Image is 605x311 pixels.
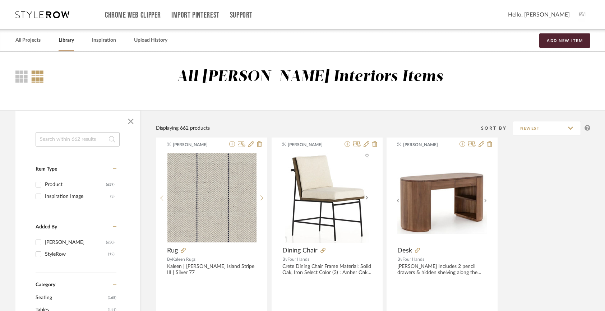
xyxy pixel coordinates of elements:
span: Four Hands [287,257,309,261]
span: By [167,257,172,261]
div: Product [45,179,106,190]
div: Displaying 662 products [156,124,210,132]
img: Rug [167,153,257,242]
div: (3) [110,191,115,202]
a: All Projects [15,36,41,45]
button: Close [124,114,138,129]
div: (659) [106,179,115,190]
span: [PERSON_NAME] [288,141,333,148]
input: Search within 662 results [36,132,120,147]
span: (168) [108,292,116,303]
div: Kaleen | [PERSON_NAME] Island Stripe III | Silver 77 [167,264,257,276]
span: [PERSON_NAME] [173,141,218,148]
span: [PERSON_NAME] [403,141,448,148]
img: Dining Chair [285,153,369,243]
span: Rug [167,247,178,255]
a: Import Pinterest [171,12,220,18]
button: Add New Item [539,33,590,48]
span: Hello, [PERSON_NAME] [508,10,570,19]
div: [PERSON_NAME] Includes 2 pencil drawers & hidden shelving along the base Material: Thin Acacia Ve... [397,264,487,276]
span: Category [36,282,55,288]
span: Added By [36,224,57,229]
span: By [397,257,402,261]
span: Desk [397,247,412,255]
span: Item Type [36,167,57,172]
div: (12) [108,249,115,260]
span: Kaleen Rugs [172,257,195,261]
div: (650) [106,237,115,248]
div: Crete Dining Chair Frame Material: Solid Oak, Iron Select Color (3) : Amber Oak, Midnight Iron wi... [282,264,372,276]
span: Dining Chair [282,247,318,255]
img: Desk [397,162,487,234]
span: Four Hands [402,257,424,261]
a: Inspiration [92,36,116,45]
div: All [PERSON_NAME] Interiors Items [177,68,443,86]
span: By [282,257,287,261]
div: [PERSON_NAME] [45,237,106,248]
a: Upload History [134,36,167,45]
a: Support [230,12,253,18]
span: Seating [36,292,106,304]
img: avatar [575,7,590,22]
div: Inspiration Image [45,191,110,202]
a: Library [59,36,74,45]
a: Chrome Web Clipper [105,12,161,18]
div: Sort By [481,125,513,132]
div: StyleRow [45,249,108,260]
